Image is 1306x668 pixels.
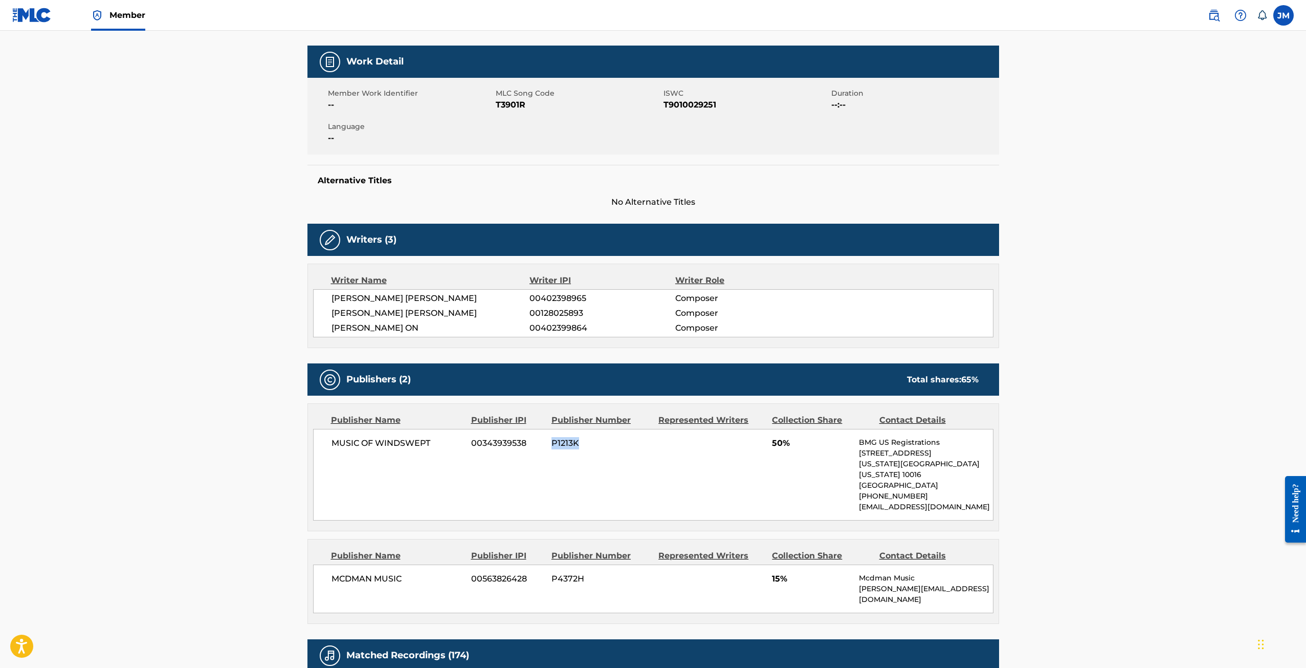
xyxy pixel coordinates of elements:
img: Writers [324,234,336,246]
span: 00402398965 [529,292,675,305]
img: Publishers [324,374,336,386]
p: [STREET_ADDRESS] [859,448,992,459]
span: -- [328,132,493,144]
span: T3901R [496,99,661,111]
p: [GEOGRAPHIC_DATA] [859,480,992,491]
span: MLC Song Code [496,88,661,99]
span: P4372H [551,573,651,585]
span: -- [328,99,493,111]
span: 00343939538 [471,437,544,449]
div: Represented Writers [658,414,764,426]
span: MUSIC OF WINDSWEPT [331,437,464,449]
div: Publisher Name [331,550,463,562]
span: 15% [772,573,851,585]
span: ISWC [663,88,829,99]
span: [PERSON_NAME] [PERSON_NAME] [331,307,530,319]
a: Public Search [1204,5,1224,26]
span: No Alternative Titles [307,196,999,208]
div: Total shares: [907,374,979,386]
div: Publisher Number [551,414,651,426]
span: Composer [675,307,808,319]
div: Contact Details [879,414,979,426]
div: Notifications [1257,10,1267,20]
h5: Matched Recordings (174) [346,650,469,661]
span: 00128025893 [529,307,675,319]
div: Contact Details [879,550,979,562]
span: P1213K [551,437,651,449]
div: Writer Role [675,274,808,287]
div: Publisher IPI [471,550,544,562]
div: Publisher Number [551,550,651,562]
span: 00563826428 [471,573,544,585]
p: [US_STATE][GEOGRAPHIC_DATA][US_STATE] 10016 [859,459,992,480]
span: 50% [772,437,851,449]
div: Writer Name [331,274,530,287]
img: help [1234,9,1247,21]
div: Writer IPI [529,274,675,287]
h5: Publishers (2) [346,374,411,385]
h5: Alternative Titles [318,176,989,186]
span: T9010029251 [663,99,829,111]
div: User Menu [1273,5,1294,26]
span: 00402399864 [529,322,675,334]
span: --:-- [831,99,997,111]
span: Duration [831,88,997,99]
span: [PERSON_NAME] ON [331,322,530,334]
span: Language [328,121,493,132]
h5: Work Detail [346,56,404,68]
p: Mcdman Music [859,573,992,584]
h5: Writers (3) [346,234,396,246]
div: Collection Share [772,414,871,426]
span: [PERSON_NAME] [PERSON_NAME] [331,292,530,305]
iframe: Chat Widget [1255,619,1306,668]
img: Matched Recordings [324,650,336,662]
span: Composer [675,292,808,305]
div: Publisher Name [331,414,463,426]
div: Help [1230,5,1251,26]
span: Member [109,9,145,21]
img: Work Detail [324,56,336,68]
iframe: Resource Center [1277,468,1306,551]
img: MLC Logo [12,8,52,23]
p: [PERSON_NAME][EMAIL_ADDRESS][DOMAIN_NAME] [859,584,992,605]
span: Member Work Identifier [328,88,493,99]
div: Drag [1258,629,1264,660]
img: Top Rightsholder [91,9,103,21]
div: Collection Share [772,550,871,562]
span: 65 % [961,375,979,384]
div: Publisher IPI [471,414,544,426]
p: BMG US Registrations [859,437,992,448]
div: Represented Writers [658,550,764,562]
span: MCDMAN MUSIC [331,573,464,585]
p: [PHONE_NUMBER] [859,491,992,502]
p: [EMAIL_ADDRESS][DOMAIN_NAME] [859,502,992,512]
img: search [1208,9,1220,21]
span: Composer [675,322,808,334]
